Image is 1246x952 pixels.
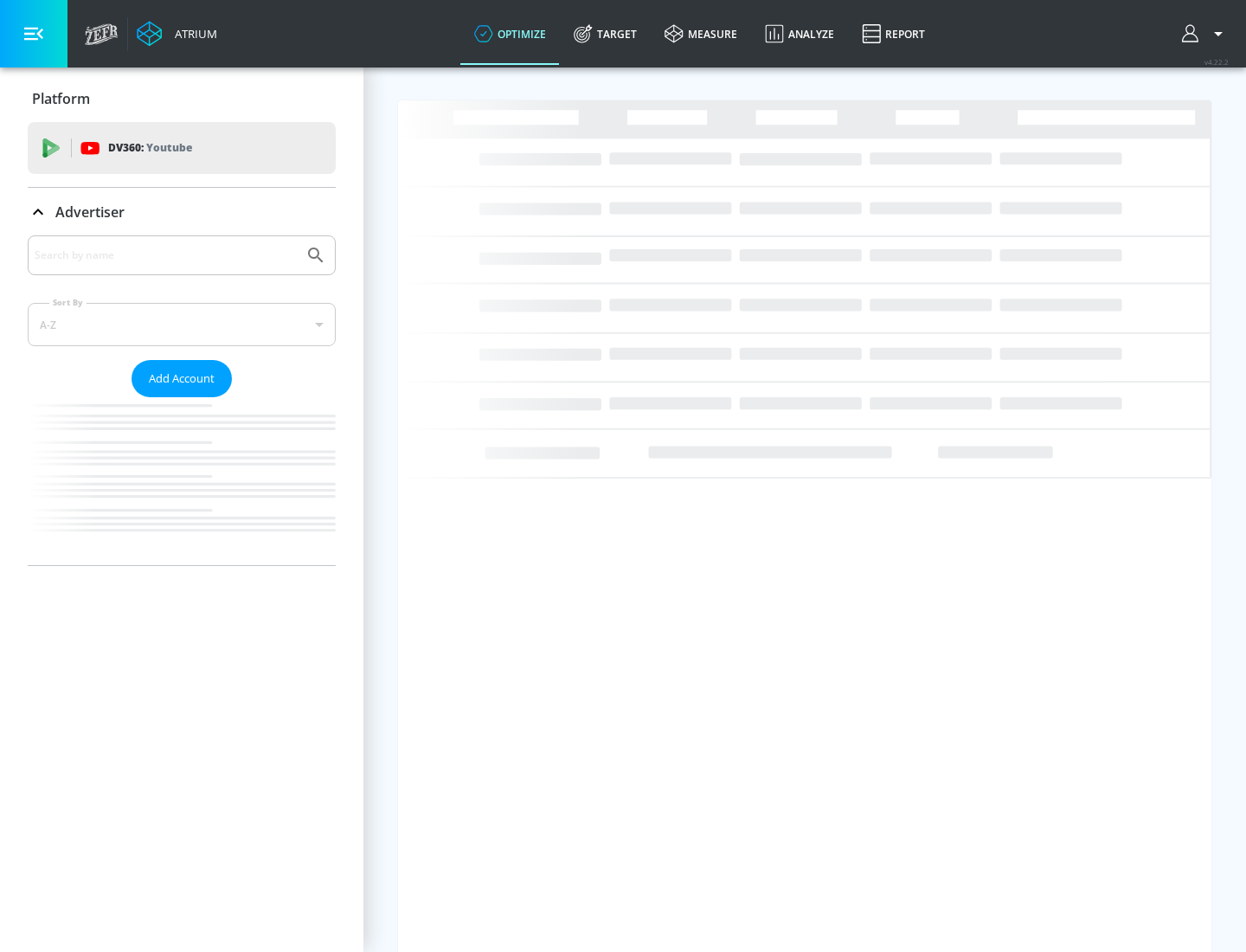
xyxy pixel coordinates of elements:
div: A-Z [28,303,336,346]
p: Advertiser [55,203,125,222]
div: Atrium [168,26,217,42]
input: Search by name [35,244,297,267]
a: Target [560,3,651,65]
div: DV360: Youtube [28,122,336,174]
div: Advertiser [28,188,336,236]
span: v 4.22.2 [1204,57,1229,67]
a: optimize [460,3,560,65]
a: Report [848,3,939,65]
a: measure [651,3,751,65]
p: Platform [32,89,90,108]
a: Analyze [751,3,848,65]
label: Sort By [49,297,87,308]
p: Youtube [146,138,192,157]
div: Platform [28,74,336,123]
p: DV360: [108,138,192,158]
span: Add Account [149,369,215,389]
nav: list of Advertiser [28,397,336,565]
div: Advertiser [28,235,336,565]
button: Add Account [132,360,232,397]
a: Atrium [137,21,217,47]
